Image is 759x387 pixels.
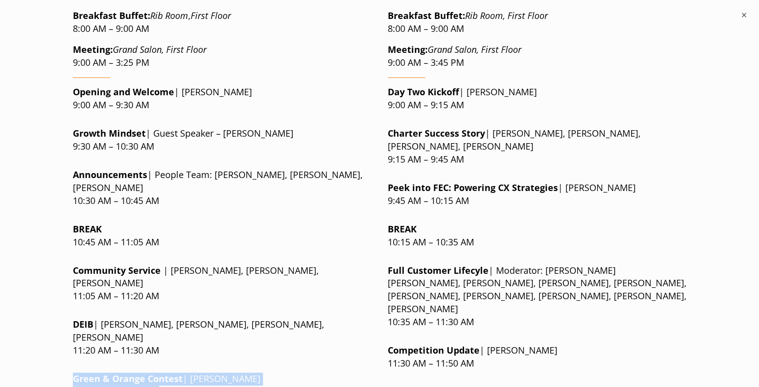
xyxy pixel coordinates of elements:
strong: Meeting: [73,43,113,55]
strong: DEIB [73,318,93,330]
strong: BREAK [388,223,417,235]
em: Grand Salon, First Floor [113,43,207,55]
strong: Day Two Kickoff [388,86,459,98]
button: × [739,10,749,20]
p: | [PERSON_NAME] 9:00 AM – 9:15 AM [388,86,687,112]
p: | [PERSON_NAME] 9:45 AM – 10:15 AM [388,182,687,207]
em: Grand Salon, First Floor [428,43,521,55]
p: | Moderator: [PERSON_NAME] [PERSON_NAME], [PERSON_NAME], [PERSON_NAME], [PERSON_NAME], [PERSON_NA... [388,264,687,329]
p: 10:15 AM – 10:35 AM [388,223,687,249]
strong: Full Customer Lifecyle [388,264,489,276]
p: | [PERSON_NAME] 11:30 AM – 11:50 AM [388,344,687,370]
p: 9:00 AM – 3:25 PM [73,43,372,69]
strong: Peek into FEC: Powering CX Strategies [388,182,558,193]
p: | [PERSON_NAME], [PERSON_NAME], [PERSON_NAME], [PERSON_NAME] 11:20 AM – 11:30 AM [73,318,372,357]
p: | People Team: [PERSON_NAME], [PERSON_NAME], [PERSON_NAME] 10:30 AM – 10:45 AM [73,169,372,207]
strong: Community Service [73,264,161,276]
p: | Guest Speaker – [PERSON_NAME] 9:30 AM – 10:30 AM [73,127,372,153]
strong: Charter Success Story [388,127,485,139]
p: | [PERSON_NAME], [PERSON_NAME], [PERSON_NAME] 11:05 AM – 11:20 AM [73,264,372,303]
strong: Opening and Welcome [73,86,174,98]
p: 10:45 AM – 11:05 AM [73,223,372,249]
strong: Announcements [73,169,147,181]
strong: BREAK [73,223,102,235]
p: | [PERSON_NAME] 9:00 AM – 9:30 AM [73,86,372,112]
p: | [PERSON_NAME], [PERSON_NAME], [PERSON_NAME], [PERSON_NAME] 9:15 AM – 9:45 AM [388,127,687,166]
p: 9:00 AM – 3:45 PM [388,43,687,69]
strong: Meeting: [388,43,428,55]
strong: Growth Mindset [73,127,146,139]
strong: Green & Orange Contest [73,373,183,385]
strong: Competition Update [388,344,480,356]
